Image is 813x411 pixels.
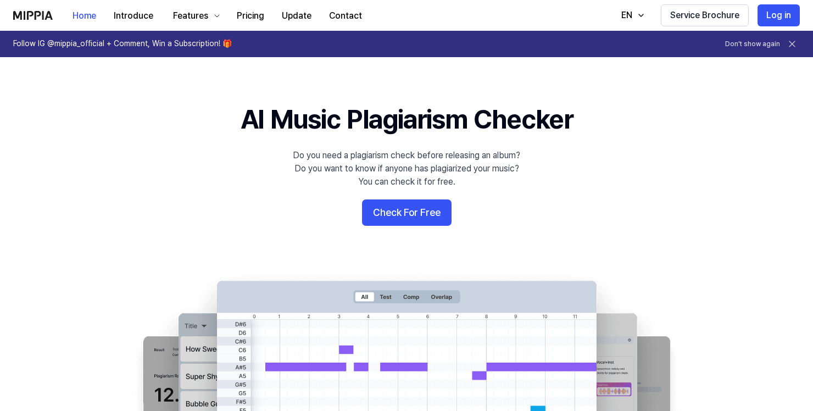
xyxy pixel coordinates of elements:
[619,9,634,22] div: EN
[758,4,800,26] button: Log in
[320,5,371,27] button: Contact
[64,5,105,27] button: Home
[610,4,652,26] button: EN
[105,5,162,27] button: Introduce
[661,4,749,26] button: Service Brochure
[228,5,273,27] button: Pricing
[293,149,520,188] div: Do you need a plagiarism check before releasing an album? Do you want to know if anyone has plagi...
[725,40,780,49] button: Don't show again
[13,38,232,49] h1: Follow IG @mippia_official + Comment, Win a Subscription! 🎁
[162,5,228,27] button: Features
[273,5,320,27] button: Update
[241,101,573,138] h1: AI Music Plagiarism Checker
[64,1,105,31] a: Home
[273,1,320,31] a: Update
[362,199,452,226] button: Check For Free
[171,9,210,23] div: Features
[13,11,53,20] img: logo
